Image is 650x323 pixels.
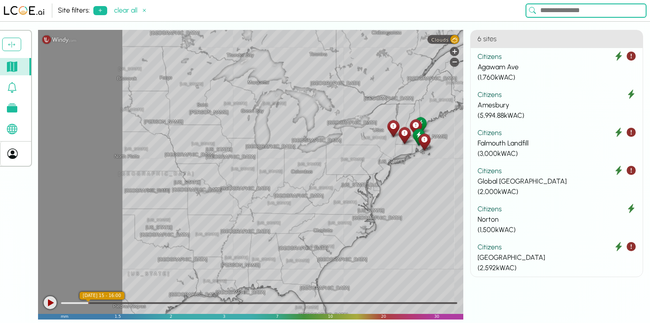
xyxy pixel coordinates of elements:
[431,37,449,43] span: Clouds
[478,263,636,273] div: ( 2,592 kWAC)
[478,214,636,225] div: Norton
[478,110,636,121] div: ( 5,994.88 kWAC)
[474,124,639,162] button: Citizens Falmouth Landfill (3,000kWAC)
[478,90,636,100] div: Citizens
[386,119,401,138] div: Global Albany
[478,204,636,214] div: Citizens
[478,149,636,159] div: ( 3,000 kWAC)
[478,128,636,138] div: Citizens
[411,127,426,147] div: Norton
[450,47,459,56] div: Zoom in
[80,292,125,300] div: local time
[474,162,639,200] button: Citizens Global [GEOGRAPHIC_DATA] (2,000kWAC)
[80,292,125,300] div: [DATE] 15 - 16:00
[478,242,636,252] div: Citizens
[478,176,636,187] div: Global [GEOGRAPHIC_DATA]
[474,86,639,124] button: Citizens Amesbury (5,994.88kWAC)
[478,138,636,149] div: Falmouth Landfill
[111,4,151,17] button: clear all
[408,118,423,137] div: Tyngsborough
[478,187,636,197] div: ( 2,000 kWAC)
[478,225,636,235] div: ( 1,500 kWAC)
[478,100,636,110] div: Amesbury
[478,166,636,176] div: Citizens
[478,252,636,263] div: [GEOGRAPHIC_DATA]
[478,72,636,83] div: ( 1,760 kWAC)
[3,6,45,16] img: LCOE.ai
[478,62,636,72] div: Agawam Ave
[474,239,639,277] button: Citizens [GEOGRAPHIC_DATA] (2,592kWAC)
[417,132,432,152] div: Falmouth Landfill
[474,200,639,239] button: Citizens Norton (1,500kWAC)
[58,5,90,16] div: Site filters:
[450,58,459,67] div: Zoom out
[471,30,643,48] h4: 6 sites
[478,52,636,62] div: Citizens
[474,48,639,86] button: Citizens Agawam Ave (1,760kWAC)
[413,116,428,135] div: Amesbury
[397,126,412,145] div: Agawam Ave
